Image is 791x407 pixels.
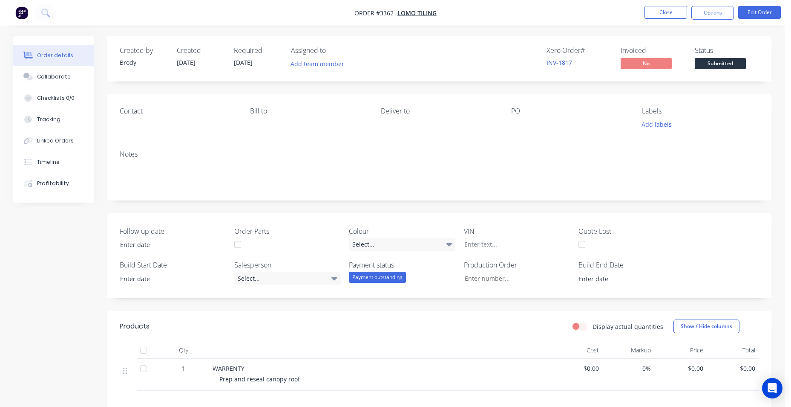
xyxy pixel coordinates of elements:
div: Notes [120,150,759,158]
button: Edit Order [738,6,781,19]
label: Display actual quantities [593,322,663,331]
label: Build End Date [578,260,685,270]
label: VIN [464,226,570,236]
div: Select... [349,238,455,251]
div: Qty [158,342,209,359]
div: Created [177,47,224,55]
label: Follow up date [120,226,226,236]
div: Status [695,47,759,55]
div: Xero Order # [547,47,610,55]
label: Order Parts [234,226,341,236]
button: Order details [13,45,94,66]
div: Created by [120,47,167,55]
img: Factory [15,6,28,19]
div: Linked Orders [37,137,74,145]
button: Tracking [13,109,94,130]
label: Build Start Date [120,260,226,270]
label: Payment status [349,260,455,270]
button: Linked Orders [13,130,94,151]
div: Total [707,342,759,359]
button: Show / Hide columns [673,320,739,333]
span: 0% [606,364,651,373]
span: [DATE] [177,58,196,67]
label: Colour [349,226,455,236]
button: Collaborate [13,66,94,87]
div: Profitability [37,180,69,187]
button: Options [691,6,734,20]
div: Select... [234,272,341,285]
input: Enter number... [457,272,570,285]
span: WARRENTY [213,364,244,372]
div: Assigned to [291,47,376,55]
button: Checklists 0/0 [13,87,94,109]
span: Submitted [695,58,746,69]
div: Markup [602,342,655,359]
div: Required [234,47,281,55]
div: Tracking [37,116,60,123]
div: Brody [120,58,167,67]
button: Add labels [637,119,676,130]
a: INV-1817 [547,58,572,67]
span: Order #3362 - [354,9,397,17]
div: Price [654,342,707,359]
div: Invoiced [621,47,685,55]
button: Close [644,6,687,19]
div: Open Intercom Messenger [762,378,782,398]
button: Add team member [286,58,349,70]
button: Add team member [291,58,349,70]
div: Contact [120,107,236,115]
span: [DATE] [234,58,253,67]
span: $0.00 [710,364,756,373]
div: Order details [37,52,73,59]
div: Deliver to [381,107,498,115]
input: Enter date [114,272,220,285]
div: Collaborate [37,73,71,81]
label: Quote Lost [578,226,685,236]
div: Payment outstanding [349,272,406,283]
button: Profitability [13,173,94,194]
input: Enter date [572,272,679,285]
input: Enter date [114,238,220,251]
div: Checklists 0/0 [37,94,75,102]
label: Production Order [464,260,570,270]
div: Labels [642,107,759,115]
span: 1 [182,364,185,373]
button: Submitted [695,58,746,71]
div: Bill to [250,107,367,115]
button: Timeline [13,151,94,173]
div: Timeline [37,158,60,166]
span: $0.00 [553,364,599,373]
div: Cost [550,342,602,359]
div: Products [120,321,150,331]
div: PO [511,107,628,115]
span: No [621,58,672,69]
a: Lomo Tiling [397,9,437,17]
label: Salesperson [234,260,341,270]
span: Prep and reseal canopy roof [219,375,300,383]
span: $0.00 [658,364,703,373]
